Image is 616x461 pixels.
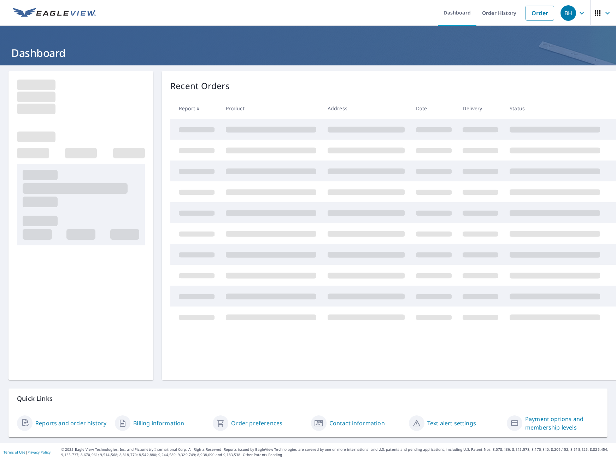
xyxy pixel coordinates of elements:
a: Contact information [329,419,385,427]
p: | [4,450,51,454]
a: Order [526,6,554,21]
p: Recent Orders [170,80,230,92]
th: Status [504,98,606,119]
th: Product [220,98,322,119]
a: Reports and order history [35,419,106,427]
a: Billing information [133,419,184,427]
a: Privacy Policy [28,450,51,455]
th: Report # [170,98,220,119]
a: Payment options and membership levels [525,415,599,432]
a: Terms of Use [4,450,25,455]
th: Date [410,98,457,119]
div: BH [561,5,576,21]
th: Address [322,98,410,119]
a: Text alert settings [427,419,476,427]
h1: Dashboard [8,46,608,60]
a: Order preferences [231,419,282,427]
img: EV Logo [13,8,96,18]
p: Quick Links [17,394,599,403]
th: Delivery [457,98,504,119]
p: © 2025 Eagle View Technologies, Inc. and Pictometry International Corp. All Rights Reserved. Repo... [61,447,612,457]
